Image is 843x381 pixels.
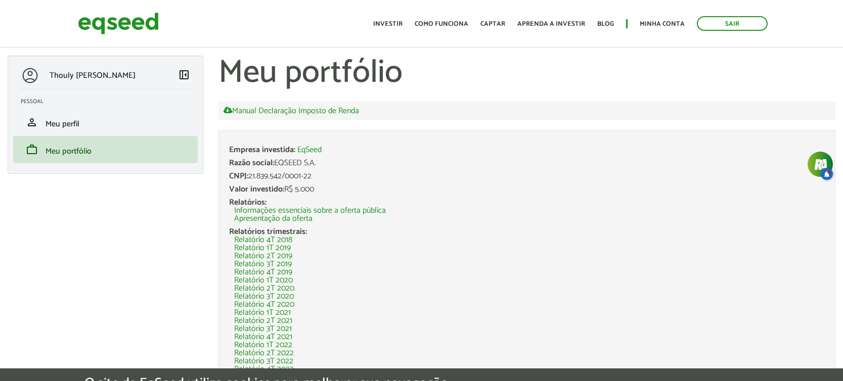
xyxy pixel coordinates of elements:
[234,357,293,365] a: Relatório 3T 2022
[234,365,294,373] a: Relatório 4T 2022
[229,169,248,183] span: CNPJ:
[218,56,835,91] h1: Meu portfólio
[234,252,292,260] a: Relatório 2T 2019
[78,10,159,37] img: EqSeed
[26,144,38,156] span: work
[21,116,190,128] a: personMeu perfil
[234,260,292,268] a: Relatório 3T 2019
[50,71,136,80] p: Thouly [PERSON_NAME]
[234,309,291,317] a: Relatório 1T 2021
[234,333,292,341] a: Relatório 4T 2021
[234,325,292,333] a: Relatório 3T 2021
[597,21,614,27] a: Blog
[21,99,198,105] h2: Pessoal
[234,284,294,293] a: Relatório 2T 2020
[234,268,292,276] a: Relatório 4T 2019
[234,207,386,215] a: Informações essenciais sobre a oferta pública
[46,145,92,158] span: Meu portfólio
[229,225,307,239] span: Relatórios trimestrais:
[178,69,190,83] a: Colapsar menu
[480,21,505,27] a: Captar
[46,117,79,131] span: Meu perfil
[234,276,293,284] a: Relatório 1T 2020
[229,159,825,167] div: EQSEED S.A.
[373,21,403,27] a: Investir
[229,143,295,157] span: Empresa investida:
[13,109,198,136] li: Meu perfil
[640,21,685,27] a: Minha conta
[178,69,190,81] span: left_panel_close
[234,293,294,301] a: Relatório 3T 2020
[234,301,294,309] a: Relatório 4T 2020
[234,244,291,252] a: Relatório 1T 2019
[229,172,825,180] div: 21.839.542/0001-22
[415,21,468,27] a: Como funciona
[13,136,198,163] li: Meu portfólio
[697,16,768,31] a: Sair
[26,116,38,128] span: person
[297,146,322,154] a: EqSeed
[234,317,292,325] a: Relatório 2T 2021
[229,196,267,209] span: Relatórios:
[229,185,825,194] div: R$ 5.000
[517,21,585,27] a: Aprenda a investir
[234,236,292,244] a: Relatório 4T 2018
[224,106,359,115] a: Manual Declaração Imposto de Renda
[229,156,274,170] span: Razão social:
[229,182,284,196] span: Valor investido:
[234,349,294,357] a: Relatório 2T 2022
[234,215,313,223] a: Apresentação da oferta
[21,144,190,156] a: workMeu portfólio
[234,341,292,349] a: Relatório 1T 2022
